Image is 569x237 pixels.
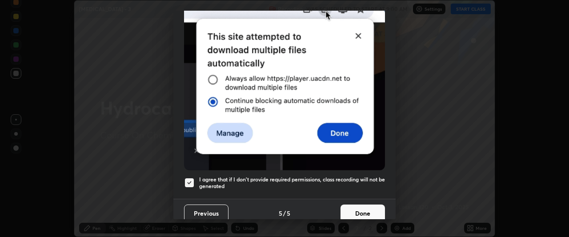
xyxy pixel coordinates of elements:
[199,176,385,190] h5: I agree that if I don't provide required permissions, class recording will not be generated
[279,209,282,218] h4: 5
[283,209,286,218] h4: /
[341,205,385,222] button: Done
[184,205,228,222] button: Previous
[287,209,290,218] h4: 5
